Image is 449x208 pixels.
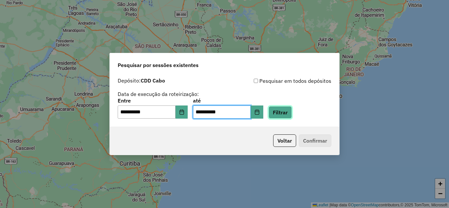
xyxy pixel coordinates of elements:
div: Pesquisar em todos depósitos [225,77,331,85]
strong: CDD Cabo [141,77,165,84]
label: Depósito: [118,77,165,84]
button: Choose Date [176,105,188,119]
label: Entre [118,97,188,104]
button: Filtrar [269,106,292,119]
button: Choose Date [251,105,263,119]
span: Pesquisar por sessões existentes [118,61,199,69]
label: até [193,97,263,104]
button: Voltar [273,134,296,147]
label: Data de execução da roteirização: [118,90,199,98]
